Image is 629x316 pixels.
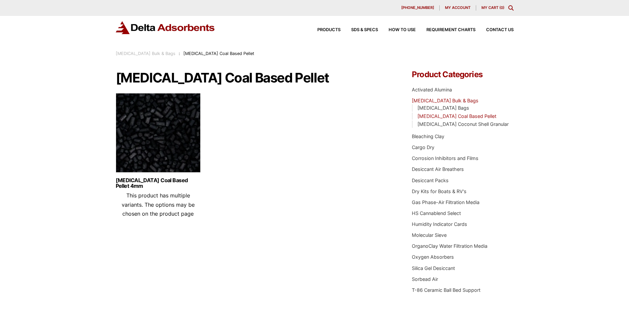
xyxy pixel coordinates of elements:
[412,166,464,172] a: Desiccant Air Breathers
[501,5,503,10] span: 0
[481,5,504,10] a: My Cart (0)
[412,254,454,260] a: Oxygen Absorbers
[412,188,467,194] a: Dry Kits for Boats & RV's
[389,28,416,32] span: How to Use
[378,28,416,32] a: How to Use
[412,199,479,205] a: Gas Phase-Air Filtration Media
[440,5,476,11] a: My account
[116,178,201,189] a: [MEDICAL_DATA] Coal Based Pellet 4mm
[412,87,452,92] a: Activated Alumina
[351,28,378,32] span: SDS & SPECS
[417,105,469,111] a: [MEDICAL_DATA] Bags
[412,232,447,238] a: Molecular Sieve
[412,98,478,103] a: [MEDICAL_DATA] Bulk & Bags
[508,5,514,11] div: Toggle Modal Content
[412,133,444,139] a: Bleaching Clay
[116,93,201,176] img: Activated Carbon 4mm Pellets
[307,28,341,32] a: Products
[486,28,514,32] span: Contact Us
[116,51,175,56] a: [MEDICAL_DATA] Bulk & Bags
[116,71,392,85] h1: [MEDICAL_DATA] Coal Based Pellet
[412,243,487,249] a: OrganoClay Water Filtration Media
[183,51,254,56] span: [MEDICAL_DATA] Coal Based Pellet
[317,28,341,32] span: Products
[412,178,449,183] a: Desiccant Packs
[412,155,478,161] a: Corrosion Inhibitors and Films
[396,5,440,11] a: [PHONE_NUMBER]
[475,28,514,32] a: Contact Us
[412,144,434,150] a: Cargo Dry
[341,28,378,32] a: SDS & SPECS
[426,28,475,32] span: Requirement Charts
[116,21,215,34] img: Delta Adsorbents
[417,113,496,119] a: [MEDICAL_DATA] Coal Based Pellet
[412,276,438,282] a: Sorbead Air
[417,121,509,127] a: [MEDICAL_DATA] Coconut Shell Granular
[445,6,471,10] span: My account
[122,192,195,217] span: This product has multiple variants. The options may be chosen on the product page
[412,210,461,216] a: HS Cannablend Select
[179,51,180,56] span: :
[416,28,475,32] a: Requirement Charts
[412,287,480,293] a: T-86 Ceramic Ball Bed Support
[412,71,513,79] h4: Product Categories
[412,265,455,271] a: Silica Gel Desiccant
[401,6,434,10] span: [PHONE_NUMBER]
[412,221,467,227] a: Humidity Indicator Cards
